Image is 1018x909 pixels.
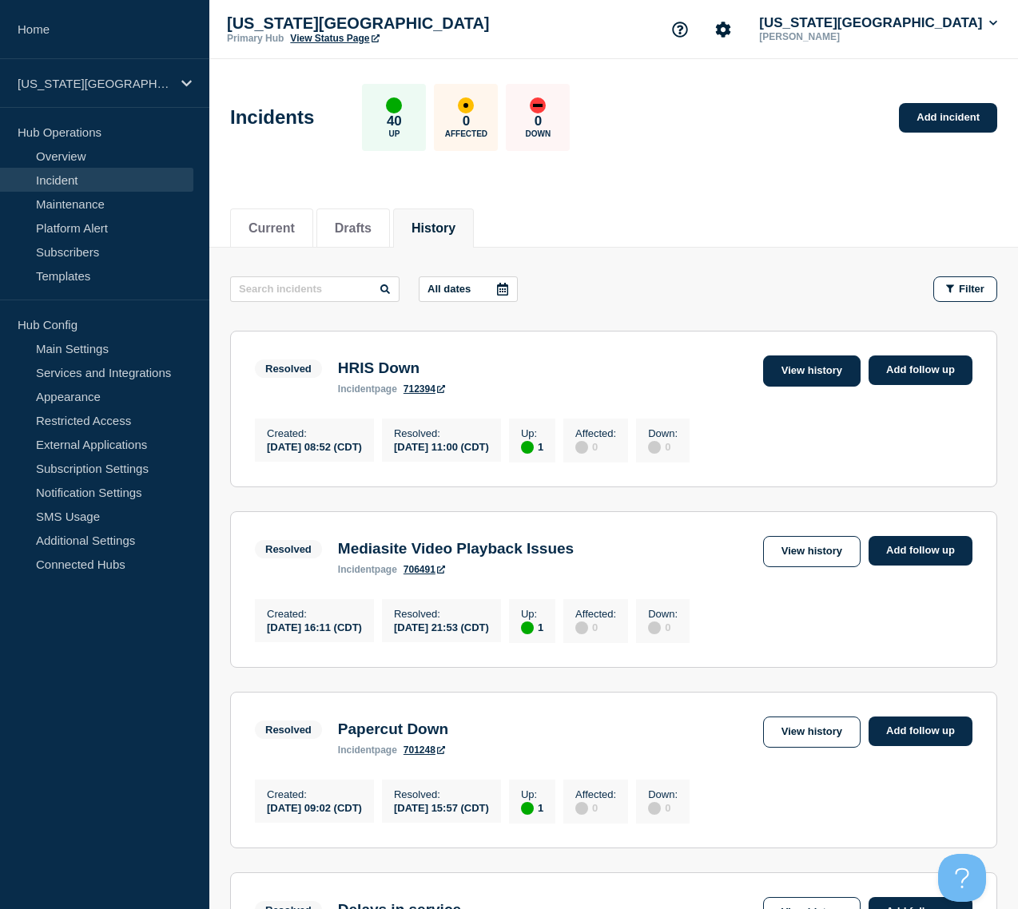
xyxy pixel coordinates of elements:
[267,788,362,800] p: Created :
[255,540,322,558] span: Resolved
[648,608,678,620] p: Down :
[869,355,972,385] a: Add follow up
[575,621,588,634] div: disabled
[663,13,697,46] button: Support
[335,221,372,236] button: Drafts
[404,564,445,575] a: 706491
[386,97,402,113] div: up
[521,620,543,634] div: 1
[521,802,534,815] div: up
[869,536,972,566] a: Add follow up
[526,129,551,138] p: Down
[648,620,678,634] div: 0
[290,33,379,44] a: View Status Page
[521,439,543,454] div: 1
[230,106,314,129] h1: Incidents
[230,276,400,302] input: Search incidents
[521,441,534,454] div: up
[648,621,661,634] div: disabled
[338,383,397,395] p: page
[463,113,470,129] p: 0
[267,800,362,814] div: [DATE] 09:02 (CDT)
[394,620,489,633] div: [DATE] 21:53 (CDT)
[18,77,171,90] p: [US_STATE][GEOGRAPHIC_DATA]
[394,788,489,800] p: Resolved :
[521,427,543,439] p: Up :
[255,720,322,739] span: Resolved
[575,427,616,439] p: Affected :
[521,788,543,800] p: Up :
[412,221,455,236] button: History
[575,802,588,815] div: disabled
[255,359,322,378] span: Resolved
[648,441,661,454] div: disabled
[869,716,972,746] a: Add follow up
[899,103,997,133] a: Add incident
[959,283,984,295] span: Filter
[394,800,489,814] div: [DATE] 15:57 (CDT)
[521,608,543,620] p: Up :
[267,427,362,439] p: Created :
[756,31,922,42] p: [PERSON_NAME]
[756,15,1000,31] button: [US_STATE][GEOGRAPHIC_DATA]
[575,608,616,620] p: Affected :
[338,383,375,395] span: incident
[388,129,400,138] p: Up
[530,97,546,113] div: down
[933,276,997,302] button: Filter
[227,14,547,33] p: [US_STATE][GEOGRAPHIC_DATA]
[338,720,448,738] h3: Papercut Down
[338,744,375,756] span: incident
[267,439,362,453] div: [DATE] 08:52 (CDT)
[575,439,616,454] div: 0
[575,441,588,454] div: disabled
[338,744,397,756] p: page
[404,383,445,395] a: 712394
[387,113,402,129] p: 40
[338,540,574,558] h3: Mediasite Video Playback Issues
[575,800,616,815] div: 0
[648,788,678,800] p: Down :
[419,276,518,302] button: All dates
[648,439,678,454] div: 0
[763,536,861,567] a: View history
[458,97,474,113] div: affected
[394,608,489,620] p: Resolved :
[445,129,487,138] p: Affected
[338,359,445,377] h3: HRIS Down
[648,800,678,815] div: 0
[338,564,397,575] p: page
[535,113,542,129] p: 0
[427,283,471,295] p: All dates
[763,355,861,387] a: View history
[575,620,616,634] div: 0
[338,564,375,575] span: incident
[267,608,362,620] p: Created :
[404,744,445,756] a: 701248
[227,33,284,44] p: Primary Hub
[938,854,986,902] iframe: Help Scout Beacon - Open
[575,788,616,800] p: Affected :
[648,802,661,815] div: disabled
[706,13,740,46] button: Account settings
[249,221,295,236] button: Current
[648,427,678,439] p: Down :
[394,427,489,439] p: Resolved :
[763,716,861,748] a: View history
[521,800,543,815] div: 1
[521,621,534,634] div: up
[267,620,362,633] div: [DATE] 16:11 (CDT)
[394,439,489,453] div: [DATE] 11:00 (CDT)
